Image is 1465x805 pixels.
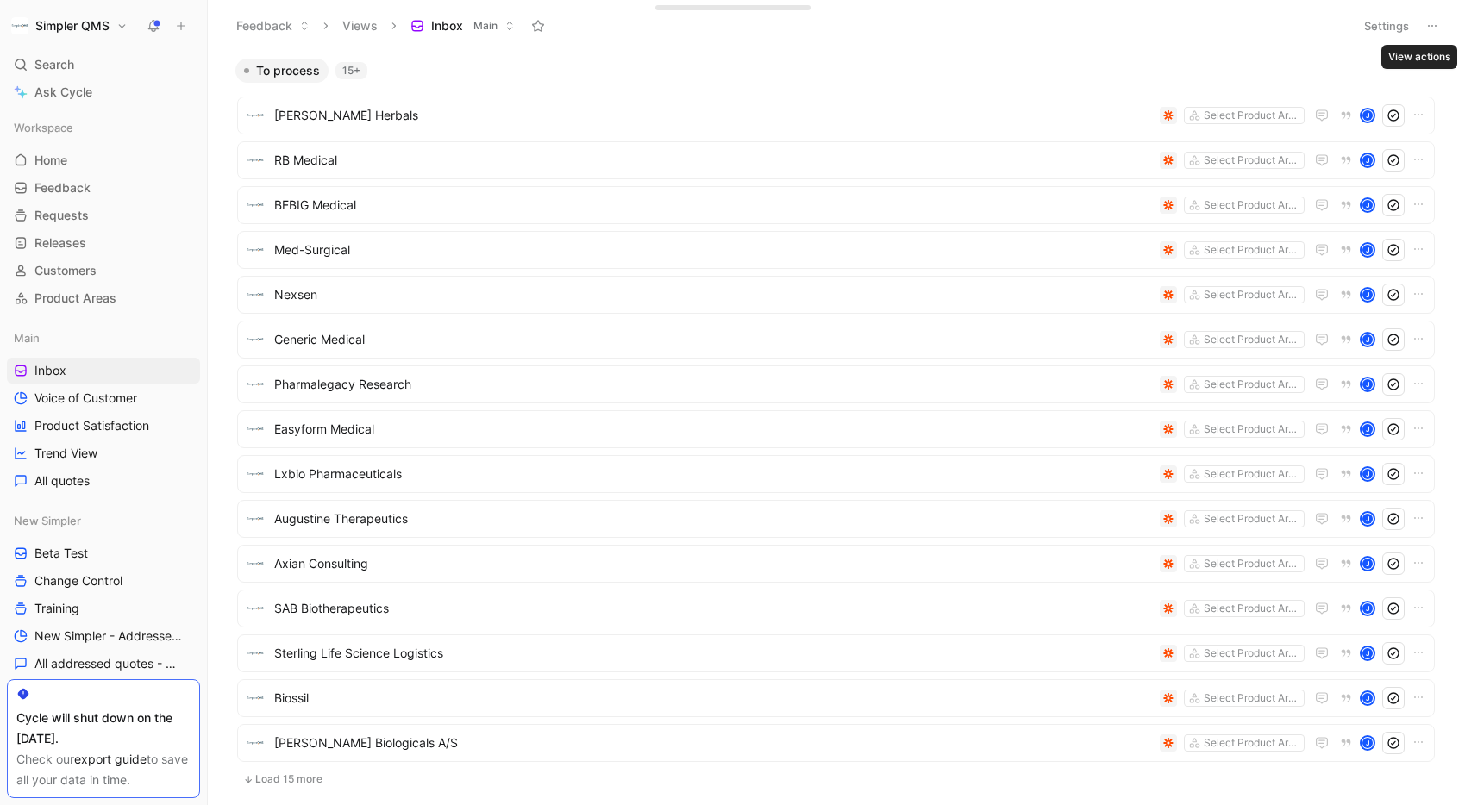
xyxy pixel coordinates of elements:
img: logo [247,555,264,572]
a: logoSAB BiotherapeuticsSelect Product AreasJ [237,590,1435,627]
div: Select Product Areas [1204,465,1300,483]
button: Views [335,13,385,39]
span: Change Control [34,572,122,590]
span: New Simpler - Addressed customer feedback [34,627,184,645]
button: Settings [1356,14,1417,38]
div: Select Product Areas [1204,197,1300,214]
div: J [1362,602,1374,615]
div: Select Product Areas [1204,734,1300,752]
div: Select Product Areas [1204,421,1300,438]
span: Axian Consulting [274,553,1153,574]
span: Releases [34,234,86,252]
a: Releases [7,230,200,256]
img: logo [247,465,264,483]
span: Lxbio Pharmaceuticals [274,464,1153,484]
button: Simpler QMSSimpler QMS [7,14,132,38]
span: [PERSON_NAME] Biologicals A/S [274,733,1153,753]
a: logoEasyform MedicalSelect Product AreasJ [237,410,1435,448]
div: J [1362,692,1374,704]
img: logo [247,734,264,752]
span: To process [256,62,320,79]
a: logoAxian ConsultingSelect Product AreasJ [237,545,1435,583]
div: Select Product Areas [1204,107,1300,124]
div: Workspace [7,115,200,140]
span: Sterling Life Science Logistics [274,643,1153,664]
div: Select Product Areas [1204,331,1300,348]
img: logo [247,690,264,707]
div: View actions [1381,45,1457,69]
a: logoBEBIG MedicalSelect Product AreasJ [237,186,1435,224]
span: All quotes [34,472,90,490]
span: RB Medical [274,150,1153,171]
div: Select Product Areas [1204,510,1300,527]
div: Select Product Areas [1204,286,1300,303]
div: J [1362,154,1374,166]
img: logo [247,241,264,259]
a: Product Satisfaction [7,413,200,439]
div: J [1362,109,1374,122]
div: J [1362,737,1374,749]
div: J [1362,513,1374,525]
a: logoMed-SurgicalSelect Product AreasJ [237,231,1435,269]
div: Select Product Areas [1204,241,1300,259]
a: logo[PERSON_NAME] Biologicals A/SSelect Product AreasJ [237,724,1435,762]
div: J [1362,334,1374,346]
a: Trend View [7,440,200,466]
a: New Simpler - Addressed customer feedback [7,623,200,649]
button: Feedback [229,13,317,39]
span: Product Areas [34,290,116,307]
div: Select Product Areas [1204,376,1300,393]
span: Beta Test [34,545,88,562]
img: logo [247,331,264,348]
a: Product Areas [7,285,200,311]
button: InboxMain [403,13,523,39]
span: Product Satisfaction [34,417,149,434]
span: Main [14,329,40,346]
div: New SimplerBeta TestChange ControlTrainingNew Simpler - Addressed customer feedbackAll addressed ... [7,508,200,704]
div: Select Product Areas [1204,690,1300,707]
span: BEBIG Medical [274,195,1153,215]
span: Inbox [431,17,463,34]
img: logo [247,107,264,124]
h1: Simpler QMS [35,18,110,34]
a: logoPharmalegacy ResearchSelect Product AreasJ [237,365,1435,403]
span: Voice of Customer [34,390,137,407]
img: logo [247,376,264,393]
div: Check our to save all your data in time. [16,749,191,790]
div: J [1362,558,1374,570]
div: Select Product Areas [1204,645,1300,662]
a: Beta Test [7,540,200,566]
span: Ask Cycle [34,82,92,103]
div: Select Product Areas [1204,555,1300,572]
span: All addressed quotes - New Simpler [34,655,181,672]
a: Inbox [7,358,200,384]
a: export guide [74,752,147,766]
span: Trend View [34,445,97,462]
span: Inbox [34,362,66,379]
span: Training [34,600,79,617]
span: Main [473,17,498,34]
a: All quotes [7,468,200,494]
a: logoBiossilSelect Product AreasJ [237,679,1435,717]
img: logo [247,421,264,438]
span: Feedback [34,179,91,197]
a: Voice of Customer [7,385,200,411]
a: Customers [7,258,200,284]
img: logo [247,152,264,169]
span: Generic Medical [274,329,1153,350]
div: Select Product Areas [1204,600,1300,617]
span: [PERSON_NAME] Herbals [274,105,1153,126]
a: Home [7,147,200,173]
button: Load 15 more [237,769,1435,789]
div: J [1362,423,1374,435]
span: Easyform Medical [274,419,1153,440]
div: Cycle will shut down on the [DATE]. [16,708,191,749]
span: Search [34,54,74,75]
div: J [1362,289,1374,301]
span: Requests [34,207,89,224]
div: Search [7,52,200,78]
div: 15+ [335,62,367,79]
a: logoSterling Life Science LogisticsSelect Product AreasJ [237,634,1435,672]
span: Augustine Therapeutics [274,509,1153,529]
div: To process15+Load 15 more [229,59,1443,800]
